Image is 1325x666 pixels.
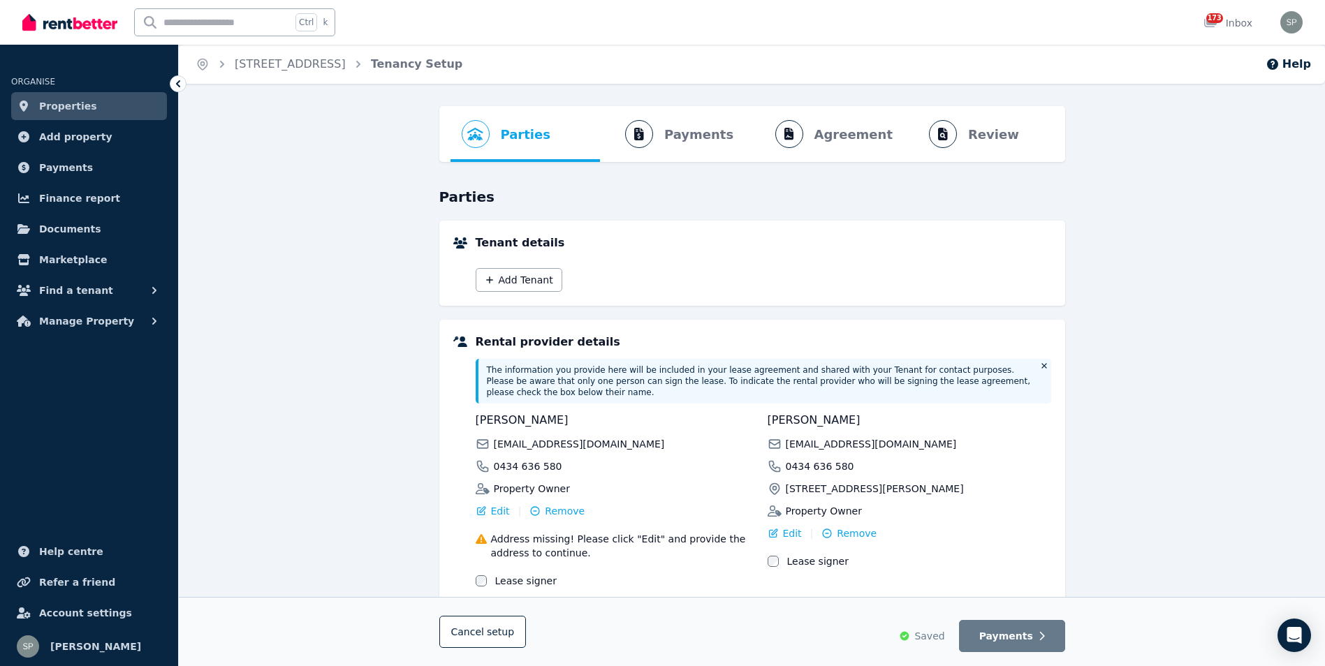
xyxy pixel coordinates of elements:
span: Parties [501,125,550,145]
button: Payments [959,620,1065,652]
span: 0434 636 580 [494,459,562,473]
span: Help centre [39,543,103,560]
span: Ctrl [295,13,317,31]
nav: Progress [439,106,1065,162]
img: Shirley Pande [17,635,39,658]
button: Cancelsetup [439,616,527,648]
span: [STREET_ADDRESS][PERSON_NAME] [786,482,964,496]
img: Shirley Pande [1280,11,1303,34]
label: Lease signer [495,574,557,588]
span: | [810,526,814,540]
span: Finance report [39,190,120,207]
span: 173 [1206,13,1223,23]
a: Help centre [11,538,167,565]
span: setup [487,625,514,639]
button: Manage Property [11,307,167,335]
nav: Breadcrumb [179,45,479,84]
img: RentBetter [22,12,117,33]
span: Property Owner [494,482,570,496]
a: Marketplace [11,246,167,274]
span: Edit [491,504,510,518]
span: 0434 636 580 [786,459,854,473]
button: Help [1266,56,1311,73]
span: Remove [837,526,877,540]
span: [EMAIL_ADDRESS][DOMAIN_NAME] [786,437,957,451]
button: Parties [451,106,562,162]
span: Add property [39,128,112,145]
img: Rental providers [453,336,467,347]
span: [EMAIL_ADDRESS][DOMAIN_NAME] [494,437,665,451]
a: Finance report [11,184,167,212]
span: Find a tenant [39,282,113,299]
a: [STREET_ADDRESS] [235,57,346,71]
h5: Rental provider details [476,334,1051,350]
span: Manage Property [39,313,134,330]
button: Add Tenant [476,268,562,292]
span: Documents [39,221,101,237]
span: Remove [545,504,585,518]
a: Payments [11,154,167,182]
div: Inbox [1203,16,1252,30]
span: Account settings [39,605,132,621]
p: The information you provide here will be included in your lease agreement and shared with your Te... [487,364,1032,398]
a: Properties [11,92,167,120]
span: Edit [783,526,802,540]
div: Open Intercom Messenger [1278,619,1311,652]
span: Payments [979,629,1033,643]
span: Payments [39,159,93,176]
h5: Tenant details [476,235,1051,251]
span: Refer a friend [39,574,115,591]
button: Remove [821,526,877,540]
span: k [323,17,328,28]
span: [PERSON_NAME] [50,638,141,655]
a: Refer a friend [11,568,167,596]
button: Edit [768,526,802,540]
span: Tenancy Setup [371,56,463,73]
a: Documents [11,215,167,243]
span: [PERSON_NAME] [476,412,759,429]
label: Lease signer [787,554,849,568]
span: Property Owner [786,504,862,518]
span: Cancel [451,626,515,637]
button: Find a tenant [11,276,167,304]
p: Address missing! Please click "Edit" and provide the address to continue. [491,532,759,560]
span: ORGANISE [11,77,55,87]
span: | [518,504,522,518]
a: Account settings [11,599,167,627]
h3: Parties [439,187,1065,207]
span: [PERSON_NAME] [768,412,1051,429]
span: Properties [39,98,97,114]
button: Edit [476,504,510,518]
span: Saved [914,629,944,643]
button: Remove [529,504,585,518]
span: Marketplace [39,251,107,268]
a: Add property [11,123,167,151]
